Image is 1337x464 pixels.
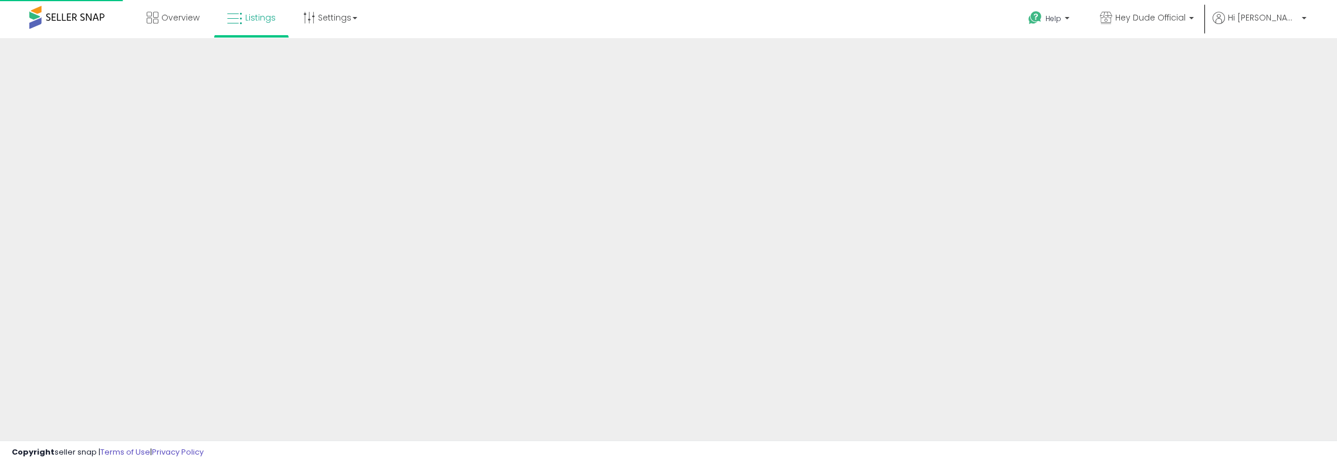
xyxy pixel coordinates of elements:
[152,446,204,458] a: Privacy Policy
[1045,13,1061,23] span: Help
[100,446,150,458] a: Terms of Use
[1019,2,1081,38] a: Help
[12,446,55,458] strong: Copyright
[1213,12,1306,38] a: Hi [PERSON_NAME]
[1228,12,1298,23] span: Hi [PERSON_NAME]
[1028,11,1042,25] i: Get Help
[1115,12,1186,23] span: Hey Dude Official
[245,12,276,23] span: Listings
[12,447,204,458] div: seller snap | |
[161,12,199,23] span: Overview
